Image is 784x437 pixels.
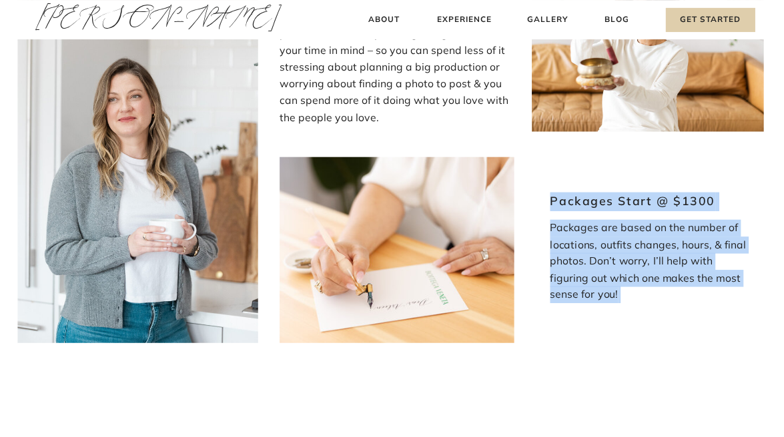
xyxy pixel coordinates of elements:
[666,8,755,32] a: Get Started
[602,13,632,27] a: Blog
[364,13,403,27] a: About
[526,13,570,27] a: Gallery
[280,9,514,127] p: All of my packages have the same streamlined process & creative planning designed with your time ...
[435,13,493,27] a: Experience
[550,192,746,213] h3: Packages Start @ $1300
[550,219,746,307] p: Packages are based on the number of locations, outfits changes, hours, & final photos. Don’t worr...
